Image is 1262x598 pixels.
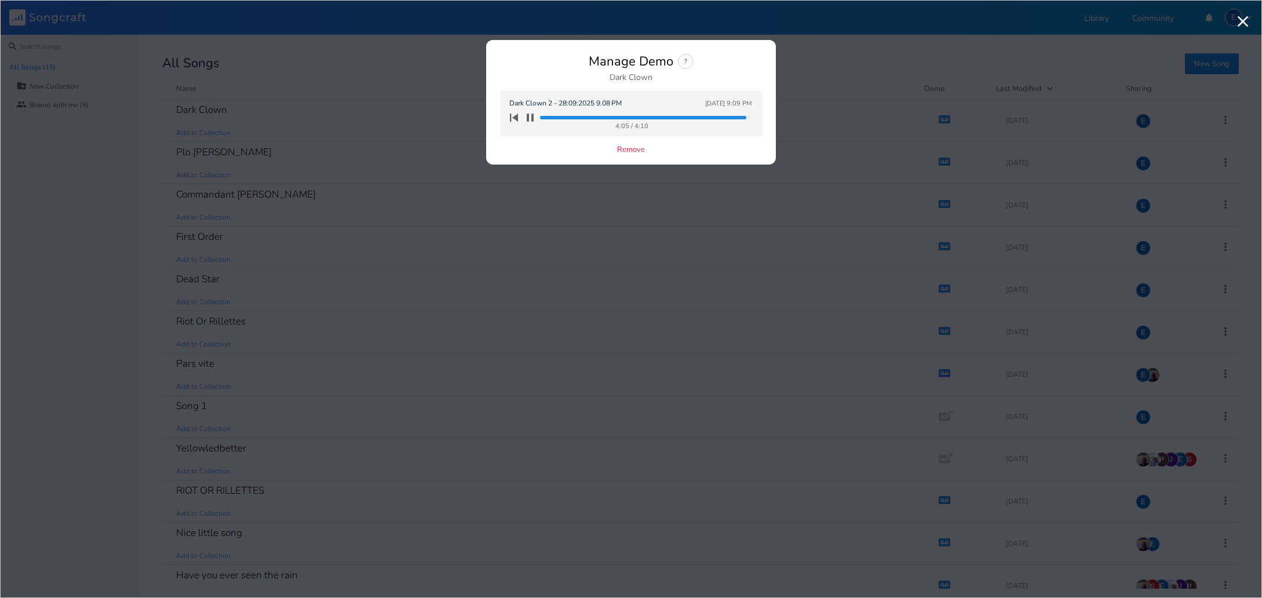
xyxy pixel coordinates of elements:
div: Manage Demo [589,55,673,68]
div: Dark Clown [610,74,652,82]
div: 4:05 / 4:10 [513,123,750,129]
div: ? [678,54,693,69]
div: [DATE] 9:09 PM [705,100,752,107]
button: Remove [617,145,645,155]
span: Dark Clown 2 - 28:09:2025 9.08 PM [509,98,622,109]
